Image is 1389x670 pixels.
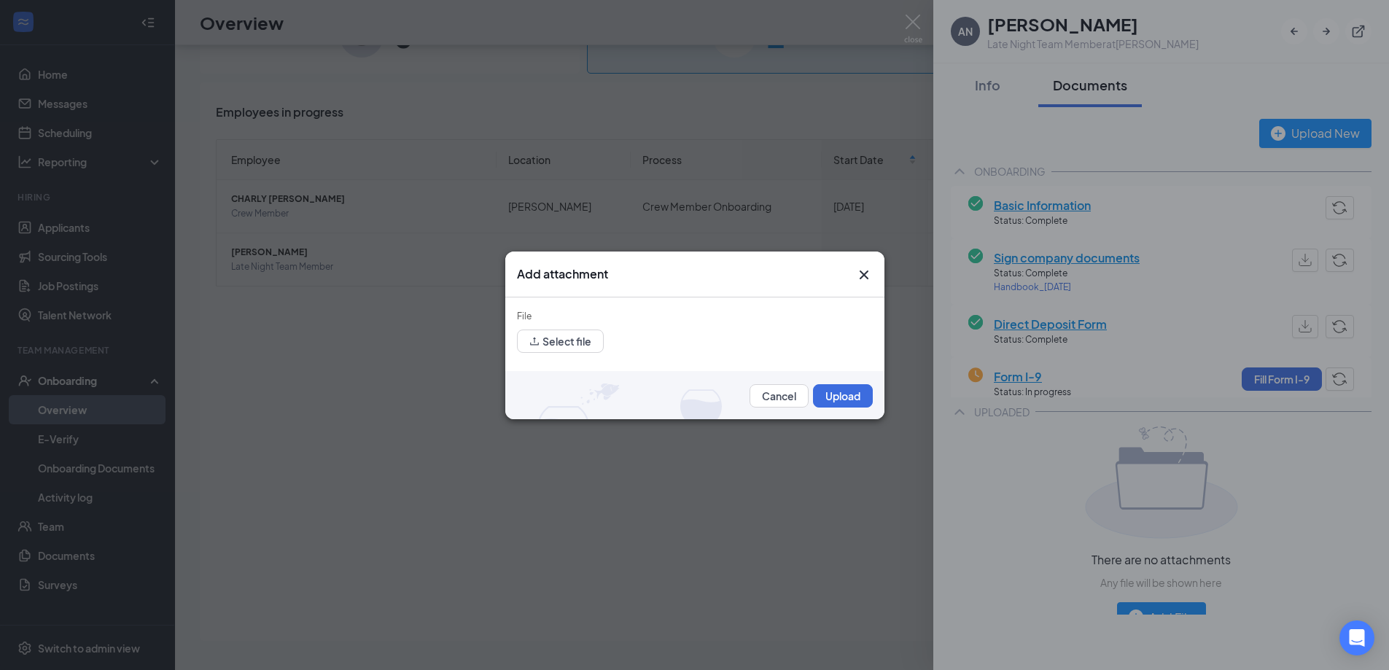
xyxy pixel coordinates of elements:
[813,383,873,407] button: Upload
[517,266,608,282] h3: Add attachment
[517,329,604,352] button: upload Select file
[529,335,540,346] span: upload
[517,337,604,348] span: upload Select file
[517,311,532,322] label: File
[855,266,873,284] button: Close
[1339,620,1374,655] div: Open Intercom Messenger
[750,383,809,407] button: Cancel
[855,266,873,284] svg: Cross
